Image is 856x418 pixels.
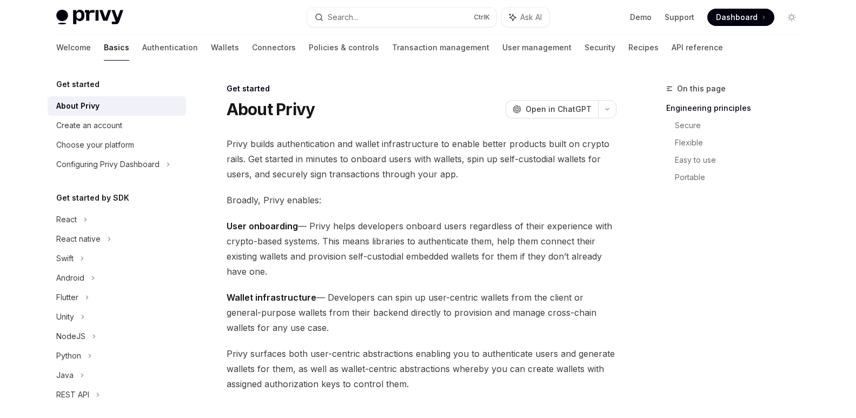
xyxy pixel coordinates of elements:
div: Create an account [56,119,122,132]
a: API reference [672,35,723,61]
span: Privy surfaces both user-centric abstractions enabling you to authenticate users and generate wal... [227,346,616,392]
a: Secure [675,117,809,134]
button: Search...CtrlK [307,8,496,27]
button: Ask AI [502,8,549,27]
span: — Developers can spin up user-centric wallets from the client or general-purpose wallets from the... [227,290,616,335]
a: Create an account [48,116,186,135]
div: Configuring Privy Dashboard [56,158,160,171]
div: Choose your platform [56,138,134,151]
a: Dashboard [707,9,774,26]
a: Choose your platform [48,135,186,155]
a: Welcome [56,35,91,61]
a: Authentication [142,35,198,61]
span: Ask AI [520,12,542,23]
a: Support [665,12,694,23]
button: Open in ChatGPT [506,100,598,118]
div: REST API [56,388,89,401]
span: Privy builds authentication and wallet infrastructure to enable better products built on crypto r... [227,136,616,182]
div: Unity [56,310,74,323]
div: About Privy [56,99,99,112]
button: Toggle dark mode [783,9,800,26]
span: Open in ChatGPT [526,104,592,115]
span: Ctrl K [474,13,490,22]
a: User management [502,35,572,61]
a: Connectors [252,35,296,61]
div: React native [56,233,101,246]
div: Search... [328,11,358,24]
a: Easy to use [675,151,809,169]
div: NodeJS [56,330,85,343]
h1: About Privy [227,99,315,119]
h5: Get started by SDK [56,191,129,204]
h5: Get started [56,78,99,91]
a: Engineering principles [666,99,809,117]
div: React [56,213,77,226]
a: Recipes [628,35,659,61]
div: Flutter [56,291,78,304]
div: Python [56,349,81,362]
a: Portable [675,169,809,186]
span: Dashboard [716,12,758,23]
div: Get started [227,83,616,94]
a: Security [585,35,615,61]
a: Wallets [211,35,239,61]
a: Basics [104,35,129,61]
div: Java [56,369,74,382]
strong: User onboarding [227,221,298,231]
a: Transaction management [392,35,489,61]
a: Flexible [675,134,809,151]
strong: Wallet infrastructure [227,292,316,303]
span: Broadly, Privy enables: [227,193,616,208]
span: — Privy helps developers onboard users regardless of their experience with crypto-based systems. ... [227,218,616,279]
img: light logo [56,10,123,25]
div: Android [56,271,84,284]
a: Demo [630,12,652,23]
a: Policies & controls [309,35,379,61]
span: On this page [677,82,726,95]
a: About Privy [48,96,186,116]
div: Swift [56,252,74,265]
